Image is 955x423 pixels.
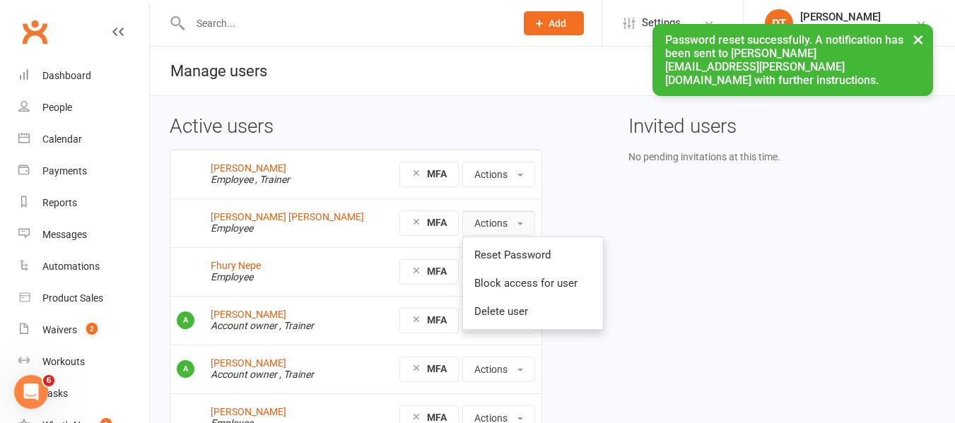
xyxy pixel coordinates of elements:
[463,269,603,297] a: Block access for user
[211,271,253,282] em: Employee
[255,174,290,185] em: , Trainer
[42,388,68,399] div: Tasks
[14,375,48,409] iframe: Intercom live chat
[427,314,447,326] strong: MFA
[211,320,277,331] em: Account owner
[18,155,149,187] a: Payments
[42,356,85,367] div: Workouts
[463,297,603,326] a: Delete user
[427,266,447,277] strong: MFA
[211,357,286,369] a: [PERSON_NAME]
[800,23,882,36] div: Coastal Basketball
[279,369,314,380] em: , Trainer
[18,282,149,314] a: Product Sales
[628,149,935,165] div: No pending invitations at this time.
[211,162,286,174] a: [PERSON_NAME]
[18,124,149,155] a: Calendar
[42,292,103,304] div: Product Sales
[42,261,100,272] div: Automations
[211,222,253,234] em: Employee
[524,11,584,35] button: Add
[42,229,87,240] div: Messages
[211,211,364,222] a: [PERSON_NAME] [PERSON_NAME]
[462,357,535,382] button: Actions
[642,7,681,39] span: Settings
[86,323,98,335] span: 2
[42,324,77,335] div: Waivers
[549,18,566,29] span: Add
[462,210,535,236] button: Actions
[211,174,253,185] em: Employee
[427,363,447,374] strong: MFA
[42,133,82,145] div: Calendar
[18,92,149,124] a: People
[211,260,261,271] a: Fhury Nepe
[211,406,286,417] a: [PERSON_NAME]
[628,116,935,138] h3: Invited users
[800,11,882,23] div: [PERSON_NAME]
[170,116,542,138] h3: Active users
[427,412,447,423] strong: MFA
[18,314,149,346] a: Waivers 2
[211,369,277,380] em: Account owner
[42,165,87,177] div: Payments
[652,24,934,96] div: Password reset successfully. A notification has been sent to [PERSON_NAME][EMAIL_ADDRESS][PERSON_...
[427,217,447,228] strong: MFA
[42,197,77,208] div: Reports
[18,346,149,378] a: Workouts
[462,162,535,187] button: Actions
[427,168,447,179] strong: MFA
[43,375,54,386] span: 6
[18,219,149,251] a: Messages
[18,251,149,282] a: Automations
[18,187,149,219] a: Reports
[17,14,52,49] a: Clubworx
[211,309,286,320] a: [PERSON_NAME]
[463,241,603,269] a: Reset Password
[42,102,72,113] div: People
[906,24,931,54] button: ×
[279,320,314,331] em: , Trainer
[18,378,149,410] a: Tasks
[765,9,793,37] div: DT
[186,13,505,33] input: Search...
